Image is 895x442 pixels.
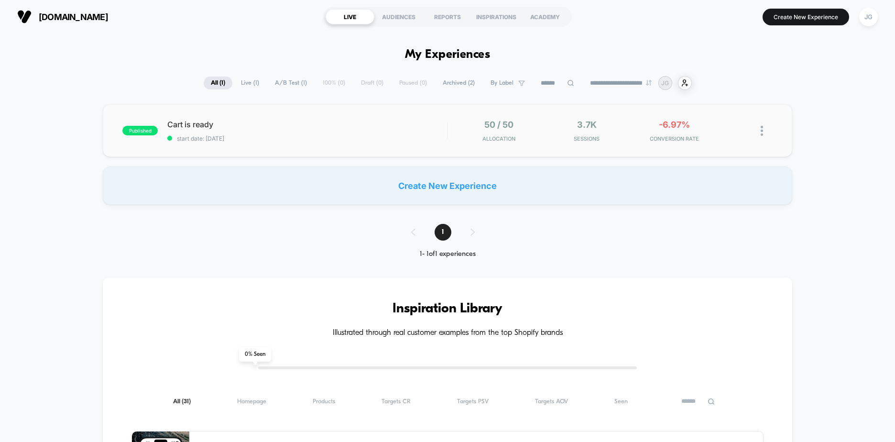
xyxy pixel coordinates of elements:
span: 50 / 50 [484,120,513,130]
span: -6.97% [659,120,690,130]
button: JG [856,7,881,27]
span: Targets CR [382,398,411,405]
h3: Inspiration Library [131,301,763,317]
span: 3.7k [577,120,597,130]
span: Archived ( 2 ) [436,77,482,89]
span: published [122,126,158,135]
span: Cart is ready [167,120,447,129]
p: JG [661,79,669,87]
span: Seen [614,398,628,405]
span: Targets PSV [457,398,489,405]
span: Allocation [482,135,515,142]
div: LIVE [326,9,374,24]
h1: My Experiences [405,48,491,62]
span: Sessions [545,135,628,142]
span: Products [313,398,335,405]
span: Homepage [237,398,266,405]
span: By Label [491,79,513,87]
span: All ( 1 ) [204,77,232,89]
div: REPORTS [423,9,472,24]
span: ( 31 ) [182,398,191,405]
span: 0 % Seen [239,347,271,362]
img: end [646,80,652,86]
button: Create New Experience [763,9,849,25]
span: CONVERSION RATE [633,135,716,142]
span: Targets AOV [535,398,568,405]
div: ACADEMY [521,9,569,24]
span: 1 [435,224,451,241]
h4: Illustrated through real customer examples from the top Shopify brands [131,329,763,338]
button: [DOMAIN_NAME] [14,9,111,24]
img: Visually logo [17,10,32,24]
div: AUDIENCES [374,9,423,24]
span: A/B Test ( 1 ) [268,77,314,89]
span: Live ( 1 ) [234,77,266,89]
div: Create New Experience [103,166,792,205]
span: [DOMAIN_NAME] [39,12,108,22]
div: 1 - 1 of 1 experiences [402,250,494,258]
div: JG [859,8,878,26]
span: start date: [DATE] [167,135,447,142]
img: close [761,126,763,136]
span: All [173,398,191,405]
div: INSPIRATIONS [472,9,521,24]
